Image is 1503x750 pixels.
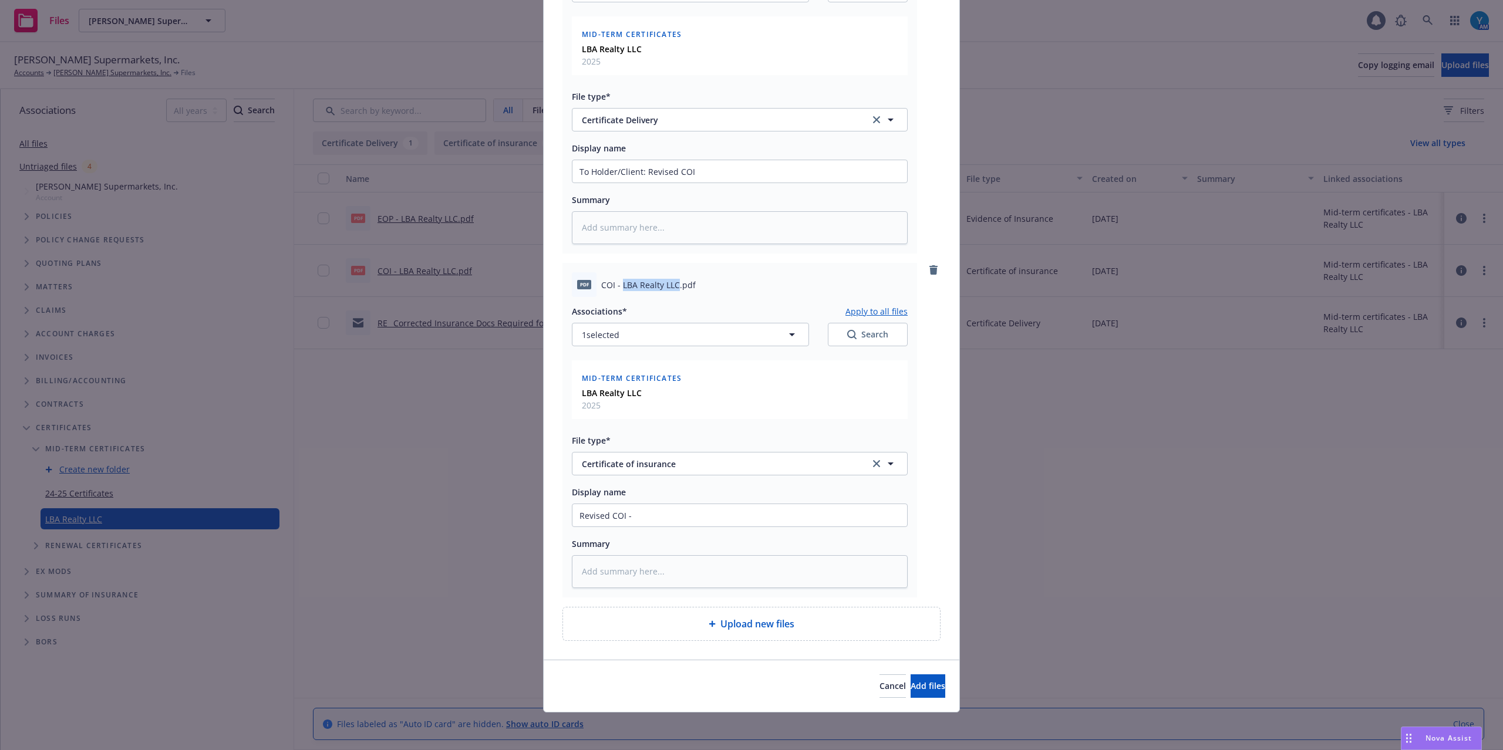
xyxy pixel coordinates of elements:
span: Upload new files [720,617,794,631]
span: File type* [572,91,611,102]
div: Drag to move [1401,727,1416,749]
button: 1selected [572,323,809,346]
span: Summary [572,194,610,205]
span: Add files [911,680,945,691]
strong: LBA Realty LLC [582,387,642,398]
span: 1 selected [582,329,619,341]
span: File type* [572,435,611,446]
button: Certificate Deliveryclear selection [572,108,908,131]
svg: Search [847,330,857,339]
a: remove [926,263,941,277]
div: Upload new files [562,607,941,641]
span: Mid-term certificates [582,373,682,383]
span: Certificate of insurance [582,458,854,470]
span: pdf [577,280,591,289]
span: Mid-term certificates [582,29,682,39]
input: Add display name here... [572,160,907,183]
span: Display name [572,487,626,498]
button: Apply to all files [845,304,908,318]
span: Associations* [572,306,627,317]
input: Add display name here... [572,504,907,526]
button: SearchSearch [828,323,908,346]
a: clear selection [870,457,884,471]
span: Summary [572,538,610,549]
button: Nova Assist [1401,727,1482,750]
span: COI - LBA Realty LLC.pdf [601,279,696,291]
button: Certificate of insuranceclear selection [572,452,908,475]
strong: LBA Realty LLC [582,43,642,55]
span: 2025 [582,55,642,67]
div: Search [847,329,888,340]
button: Cancel [879,674,906,698]
a: clear selection [870,113,884,127]
span: 2025 [582,399,642,411]
span: Cancel [879,680,906,691]
span: Nova Assist [1426,733,1472,743]
span: Display name [572,143,626,154]
span: Certificate Delivery [582,114,854,126]
button: Add files [911,674,945,698]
